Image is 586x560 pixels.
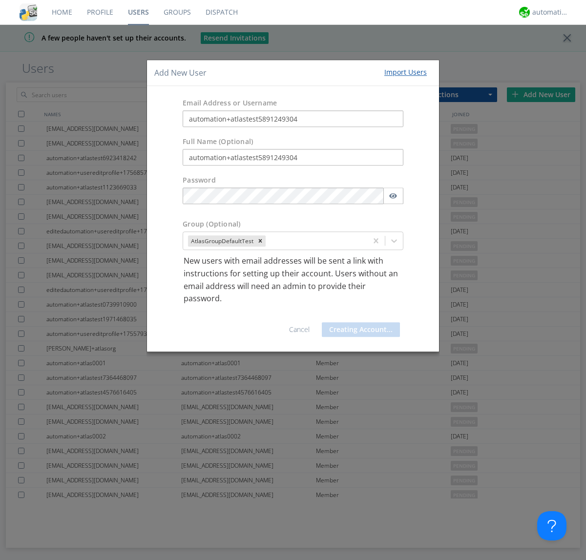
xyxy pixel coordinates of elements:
div: Remove AtlasGroupDefaultTest [255,235,266,247]
p: New users with email addresses will be sent a link with instructions for setting up their account... [184,255,402,305]
div: AtlasGroupDefaultTest [188,235,255,247]
label: Email Address or Username [183,99,277,108]
label: Full Name (Optional) [183,137,253,147]
img: cddb5a64eb264b2086981ab96f4c1ba7 [20,3,37,21]
button: Creating Account... [322,322,400,337]
label: Password [183,176,216,186]
img: d2d01cd9b4174d08988066c6d424eccd [519,7,530,18]
h4: Add New User [154,67,207,79]
input: e.g. email@address.com, Housekeeping1 [183,111,403,127]
a: Cancel [289,325,310,334]
input: Julie Appleseed [183,149,403,166]
div: Import Users [384,67,427,77]
div: automation+atlas [532,7,569,17]
label: Group (Optional) [183,220,240,229]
